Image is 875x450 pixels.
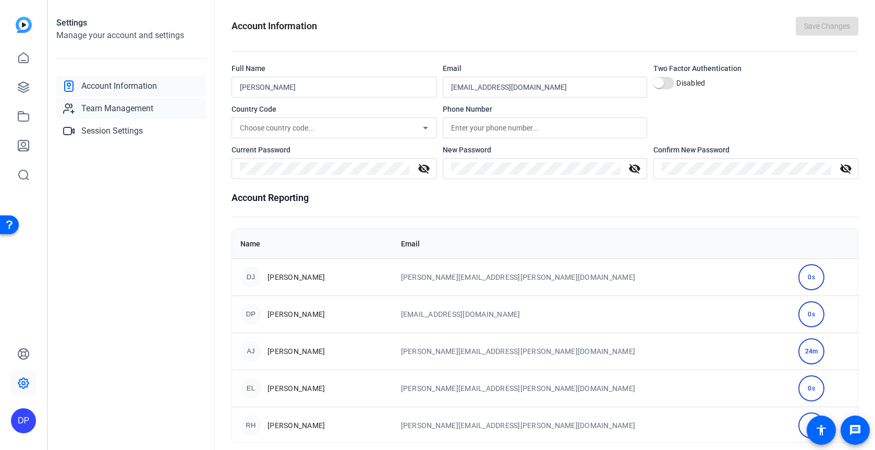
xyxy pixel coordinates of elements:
[443,63,648,74] div: Email
[393,295,791,333] td: [EMAIL_ADDRESS][DOMAIN_NAME]
[232,191,858,205] h1: Account Reporting
[56,76,206,97] a: Account Information
[240,304,261,325] div: DP
[798,375,824,401] div: 0s
[653,145,858,155] div: Confirm New Password
[393,333,791,370] td: [PERSON_NAME][EMAIL_ADDRESS][PERSON_NAME][DOMAIN_NAME]
[16,17,32,33] img: blue-gradient.svg
[232,229,393,258] th: Name
[653,63,858,74] div: Two Factor Authentication
[443,145,648,155] div: New Password
[56,17,206,29] h1: Settings
[240,415,261,436] div: RH
[268,346,325,357] span: [PERSON_NAME]
[393,229,791,258] th: Email
[232,19,317,33] h1: Account Information
[240,81,428,93] input: Enter your name...
[232,145,436,155] div: Current Password
[443,104,648,114] div: Phone Number
[833,162,858,175] mat-icon: visibility_off
[232,104,436,114] div: Country Code
[268,309,325,319] span: [PERSON_NAME]
[798,264,824,290] div: 0s
[849,424,861,436] mat-icon: message
[674,78,705,88] label: Disabled
[798,301,824,327] div: 0s
[393,370,791,407] td: [PERSON_NAME][EMAIL_ADDRESS][PERSON_NAME][DOMAIN_NAME]
[268,272,325,282] span: [PERSON_NAME]
[240,124,314,132] span: Choose country code...
[393,258,791,295] td: [PERSON_NAME][EMAIL_ADDRESS][PERSON_NAME][DOMAIN_NAME]
[798,412,824,439] div: 0s
[451,122,639,134] input: Enter your phone number...
[393,407,791,444] td: [PERSON_NAME][EMAIL_ADDRESS][PERSON_NAME][DOMAIN_NAME]
[268,383,325,394] span: [PERSON_NAME]
[56,121,206,141] a: Session Settings
[81,102,153,115] span: Team Management
[232,63,436,74] div: Full Name
[798,338,824,364] div: 24m
[81,125,143,137] span: Session Settings
[240,378,261,399] div: EL
[815,424,828,436] mat-icon: accessibility
[411,162,436,175] mat-icon: visibility_off
[268,420,325,431] span: [PERSON_NAME]
[56,98,206,119] a: Team Management
[451,81,639,93] input: Enter your email...
[56,29,206,42] h2: Manage your account and settings
[622,162,647,175] mat-icon: visibility_off
[240,341,261,362] div: AJ
[240,267,261,288] div: DJ
[11,408,36,433] div: DP
[81,80,157,92] span: Account Information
